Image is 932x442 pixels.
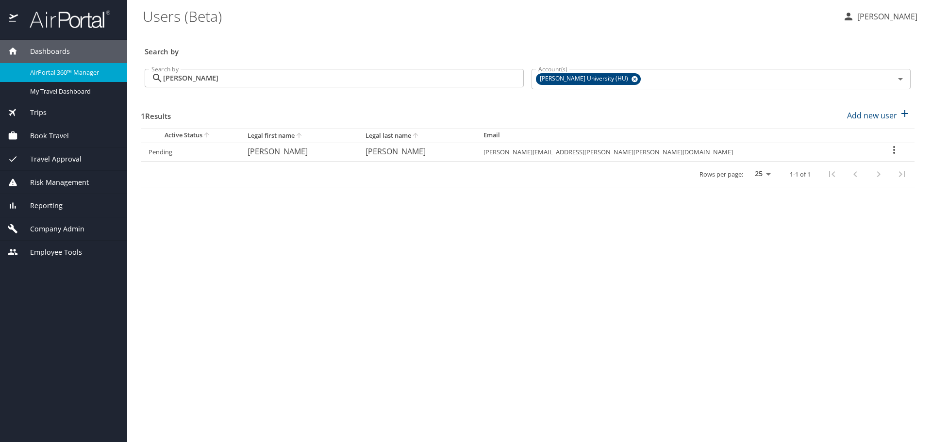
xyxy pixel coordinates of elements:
img: icon-airportal.png [9,10,19,29]
p: [PERSON_NAME] [854,11,917,22]
span: Risk Management [18,177,89,188]
th: Legal last name [358,129,476,143]
span: Company Admin [18,224,84,234]
span: Book Travel [18,131,69,141]
input: Search by name or email [163,69,524,87]
p: [PERSON_NAME] [248,146,346,157]
th: Active Status [141,129,240,143]
td: [PERSON_NAME][EMAIL_ADDRESS][PERSON_NAME][PERSON_NAME][DOMAIN_NAME] [476,143,874,161]
span: Trips [18,107,47,118]
button: sort [411,131,421,141]
span: AirPortal 360™ Manager [30,68,116,77]
p: Rows per page: [699,171,743,178]
table: User Search Table [141,129,915,187]
a: Pending [149,147,172,156]
button: Add new user [843,105,915,126]
button: [PERSON_NAME] [839,8,921,25]
span: My Travel Dashboard [30,87,116,96]
span: Dashboards [18,46,70,57]
button: sort [295,131,304,141]
button: sort [202,131,212,140]
div: [PERSON_NAME] University (HU) [536,73,641,85]
span: Employee Tools [18,247,82,258]
th: Email [476,129,874,143]
h3: Search by [145,40,911,57]
h1: Users (Beta) [143,1,835,31]
img: airportal-logo.png [19,10,110,29]
h3: 1 Results [141,105,171,122]
p: [PERSON_NAME] [366,146,464,157]
span: Reporting [18,200,63,211]
span: [PERSON_NAME] University (HU) [536,74,634,84]
p: Add new user [847,110,897,121]
p: 1-1 of 1 [790,171,811,178]
span: Travel Approval [18,154,82,164]
select: rows per page [747,167,774,181]
button: Open [894,72,907,86]
th: Legal first name [240,129,358,143]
